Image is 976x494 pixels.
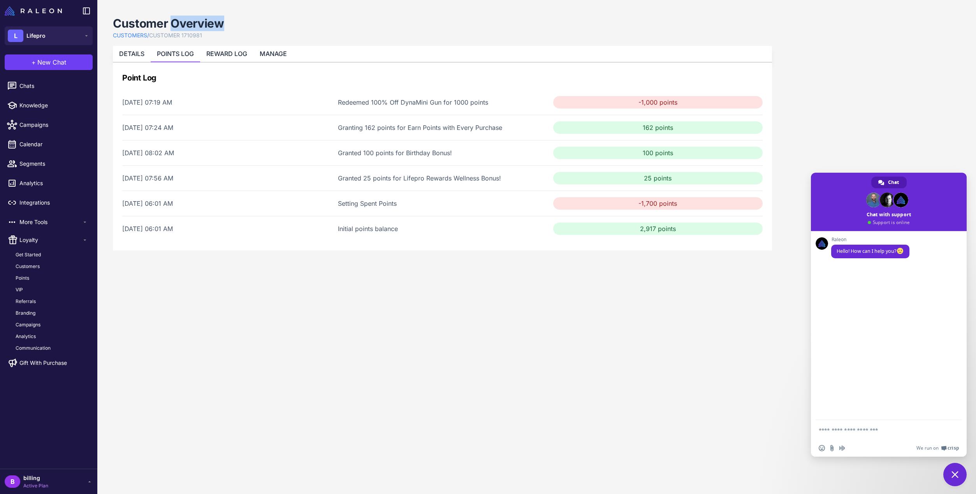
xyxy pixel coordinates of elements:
span: Send a file [829,445,835,451]
a: REWARD LOG [206,50,247,58]
span: Get Started [16,251,41,258]
div: -1,700 points [553,197,763,210]
a: Gift With Purchase [3,355,94,371]
a: Branding [9,308,94,318]
div: 25 points [553,172,763,184]
span: More Tools [19,218,82,226]
div: B [5,475,20,488]
a: Analytics [3,175,94,191]
span: Referrals [16,298,36,305]
div: Setting Spent Points [338,199,547,208]
div: Redeemed 100% Off DynaMini Gun for 1000 points [338,98,547,107]
div: Granting 162 points for Earn Points with Every Purchase [338,123,547,132]
a: Calendar [3,136,94,152]
textarea: Compose your message... [819,420,943,440]
a: POINTS LOG [157,50,194,58]
a: MANAGE [260,50,287,58]
span: Chat [888,177,899,188]
div: Granted 100 points for Birthday Bonus! [338,148,547,158]
span: Gift With Purchase [19,359,67,367]
button: +New Chat [5,54,93,70]
a: Segments [3,156,94,172]
span: New Chat [37,58,66,67]
span: Crisp [948,445,959,451]
span: + [32,58,36,67]
span: Loyalty [19,236,82,244]
div: 100 points [553,147,763,159]
span: / [147,32,149,39]
span: Hello! How can I help you? [837,248,904,254]
span: Insert an emoji [819,445,825,451]
span: Audio message [839,445,845,451]
span: Analytics [16,333,36,340]
div: [DATE] 08:02 AM [122,148,332,158]
a: Chats [3,78,94,94]
span: Raleon [831,237,909,242]
div: [DATE] 07:24 AM [122,123,332,132]
div: -1,000 points [553,96,763,109]
span: Analytics [19,179,88,187]
span: Communication [16,345,51,352]
span: Customers [16,263,40,270]
img: Raleon Logo [5,6,62,16]
div: [DATE] 06:01 AM [122,224,332,233]
a: CUSTOMERS/ [113,31,149,40]
span: billing [23,474,48,482]
a: Points [9,273,94,283]
span: VIP [16,286,23,293]
a: DETAILS [119,50,144,58]
div: 2,917 points [553,222,763,235]
a: Chat [871,177,907,188]
span: Campaigns [16,321,40,328]
a: Get Started [9,250,94,260]
div: Initial points balance [338,224,547,233]
div: L [8,30,23,42]
span: Campaigns [19,121,88,129]
a: Customers [9,261,94,272]
a: Analytics [9,331,94,342]
a: Campaigns [3,117,94,133]
a: Knowledge [3,97,94,114]
span: Branding [16,310,35,317]
button: LLifepro [5,26,93,45]
a: Integrations [3,194,94,211]
div: 162 points [553,121,763,134]
a: Communication [9,343,94,353]
span: Chats [19,82,88,90]
h1: Customer Overview [113,16,224,31]
a: Referrals [9,296,94,307]
div: Granted 25 points for Lifepro Rewards Wellness Bonus! [338,173,547,183]
span: Calendar [19,140,88,149]
a: VIP [9,285,94,295]
div: [DATE] 07:19 AM [122,98,332,107]
div: [DATE] 06:01 AM [122,199,332,208]
a: We run onCrisp [916,445,959,451]
div: [DATE] 07:56 AM [122,173,332,183]
a: Campaigns [9,320,94,330]
h2: Point Log [122,72,763,84]
span: Integrations [19,198,88,207]
span: We run on [916,445,939,451]
a: CUSTOMER 1710981 [149,31,202,40]
a: Close chat [943,463,967,486]
span: Points [16,275,29,282]
span: Knowledge [19,101,88,110]
span: Segments [19,159,88,168]
span: Active Plan [23,482,48,489]
span: Lifepro [26,32,46,40]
